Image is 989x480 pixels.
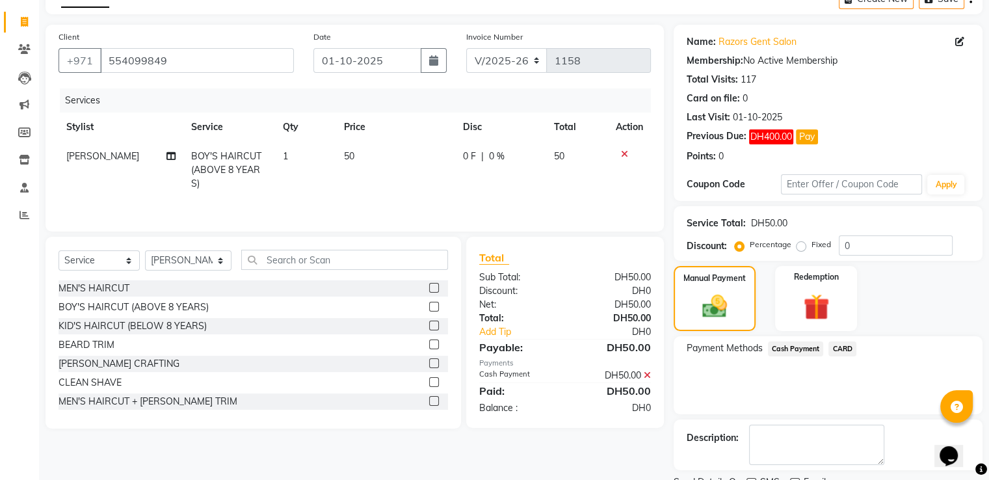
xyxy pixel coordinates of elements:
div: 117 [741,73,756,87]
label: Manual Payment [683,273,746,284]
a: Razors Gent Salon [719,35,797,49]
iframe: chat widget [934,428,976,467]
div: MEN'S HAIRCUT [59,282,129,295]
div: DH0 [581,325,660,339]
div: Previous Due: [687,129,746,144]
div: CLEAN SHAVE [59,376,122,390]
div: Paid: [469,383,565,399]
div: Balance : [469,401,565,415]
div: DH50.00 [565,271,661,284]
div: 0 [743,92,748,105]
th: Total [546,113,608,142]
div: Last Visit: [687,111,730,124]
div: DH50.00 [565,312,661,325]
div: Total Visits: [687,73,738,87]
span: | [481,150,484,163]
span: 50 [554,150,564,162]
label: Redemption [794,271,839,283]
button: Apply [927,175,964,194]
div: Discount: [469,284,565,298]
div: BEARD TRIM [59,338,114,352]
div: MEN'S HAIRCUT + [PERSON_NAME] TRIM [59,395,237,408]
span: 0 F [463,150,476,163]
div: No Active Membership [687,54,969,68]
div: 01-10-2025 [733,111,782,124]
div: Sub Total: [469,271,565,284]
div: Name: [687,35,716,49]
button: +971 [59,48,101,73]
label: Percentage [750,239,791,250]
span: 50 [344,150,354,162]
div: Card on file: [687,92,740,105]
button: Pay [796,129,818,144]
div: DH50.00 [751,217,787,230]
span: 0 % [489,150,505,163]
div: Coupon Code [687,178,781,191]
label: Invoice Number [466,31,523,43]
span: DH400.00 [749,129,793,144]
div: Payable: [469,340,565,355]
div: DH50.00 [565,340,661,355]
th: Stylist [59,113,183,142]
div: Service Total: [687,217,746,230]
span: Payment Methods [687,341,763,355]
label: Date [313,31,331,43]
label: Fixed [811,239,831,250]
th: Qty [275,113,336,142]
span: Total [479,251,509,265]
span: CARD [828,341,856,356]
span: Cash Payment [768,341,824,356]
th: Action [608,113,651,142]
div: Cash Payment [469,369,565,382]
div: KID'S HAIRCUT (BELOW 8 YEARS) [59,319,207,333]
div: DH50.00 [565,383,661,399]
span: 1 [283,150,288,162]
div: Discount: [687,239,727,253]
div: Membership: [687,54,743,68]
th: Price [336,113,455,142]
th: Disc [455,113,546,142]
div: Net: [469,298,565,312]
input: Enter Offer / Coupon Code [781,174,923,194]
span: [PERSON_NAME] [66,150,139,162]
a: Add Tip [469,325,581,339]
th: Service [183,113,275,142]
div: Services [60,88,661,113]
div: Points: [687,150,716,163]
label: Client [59,31,79,43]
div: DH0 [565,401,661,415]
div: Payments [479,358,651,369]
img: _gift.svg [795,291,837,323]
div: Total: [469,312,565,325]
div: DH50.00 [565,298,661,312]
div: BOY'S HAIRCUT (ABOVE 8 YEARS) [59,300,209,314]
div: Description: [687,431,739,445]
input: Search or Scan [241,250,448,270]
div: DH50.00 [565,369,661,382]
span: BOY'S HAIRCUT (ABOVE 8 YEARS) [191,150,261,189]
div: 0 [719,150,724,163]
img: _cash.svg [694,292,735,321]
div: DH0 [565,284,661,298]
input: Search by Name/Mobile/Email/Code [100,48,294,73]
div: [PERSON_NAME] CRAFTING [59,357,179,371]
